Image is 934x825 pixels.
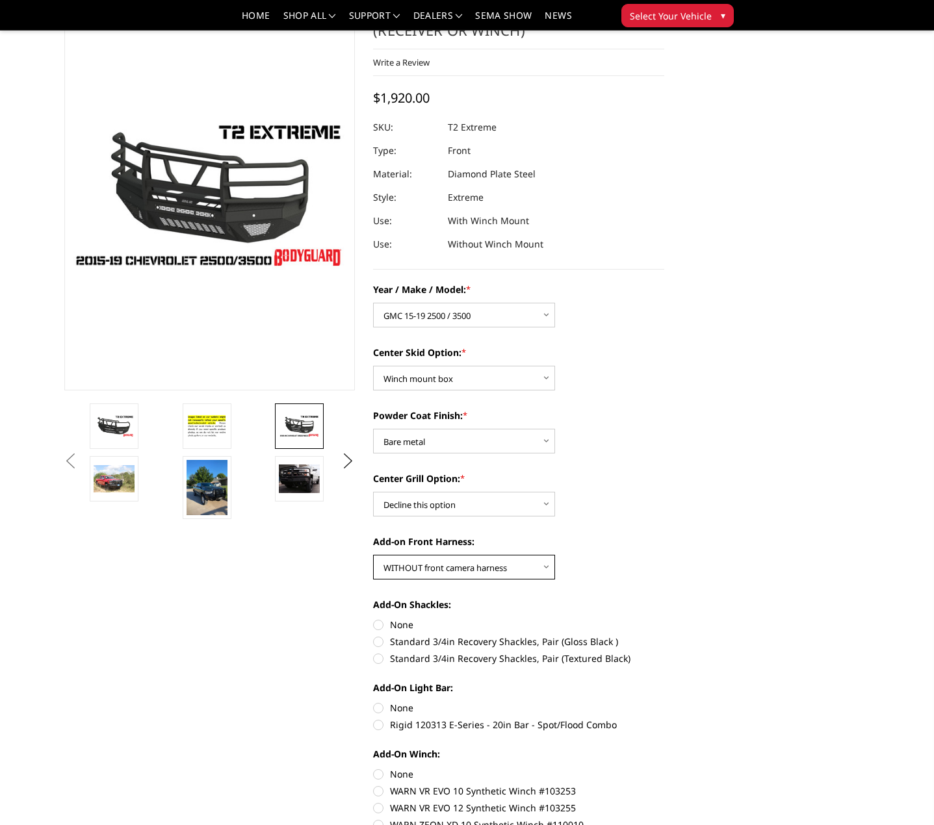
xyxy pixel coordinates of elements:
[373,139,438,162] dt: Type:
[373,681,664,694] label: Add-On Light Bar:
[373,784,664,798] label: WARN VR EVO 10 Synthetic Winch #103253
[373,652,664,665] label: Standard 3/4in Recovery Shackles, Pair (Textured Black)
[373,116,438,139] dt: SKU:
[279,414,320,437] img: T2 Series - Extreme Front Bumper (receiver or winch)
[373,346,664,359] label: Center Skid Option:
[373,701,664,715] label: None
[373,162,438,186] dt: Material:
[279,464,320,492] img: T2 Series - Extreme Front Bumper (receiver or winch)
[721,8,725,22] span: ▾
[630,9,712,23] span: Select Your Vehicle
[373,635,664,648] label: Standard 3/4in Recovery Shackles, Pair (Gloss Black )
[242,11,270,30] a: Home
[373,747,664,761] label: Add-On Winch:
[61,451,81,471] button: Previous
[545,11,571,30] a: News
[373,767,664,781] label: None
[373,209,438,233] dt: Use:
[373,801,664,815] label: WARN VR EVO 12 Synthetic Winch #103255
[448,116,497,139] dd: T2 Extreme
[283,11,336,30] a: shop all
[373,618,664,631] label: None
[373,598,664,611] label: Add-On Shackles:
[373,186,438,209] dt: Style:
[621,4,734,27] button: Select Your Vehicle
[413,11,463,30] a: Dealers
[94,414,135,437] img: T2 Series - Extreme Front Bumper (receiver or winch)
[339,451,358,471] button: Next
[448,233,543,256] dd: Without Winch Mount
[448,209,529,233] dd: With Winch Mount
[373,472,664,485] label: Center Grill Option:
[373,89,430,107] span: $1,920.00
[475,11,532,30] a: SEMA Show
[187,412,227,440] img: T2 Series - Extreme Front Bumper (receiver or winch)
[64,1,356,390] a: T2 Series - Extreme Front Bumper (receiver or winch)
[448,162,536,186] dd: Diamond Plate Steel
[373,283,664,296] label: Year / Make / Model:
[94,465,135,492] img: T2 Series - Extreme Front Bumper (receiver or winch)
[373,535,664,548] label: Add-on Front Harness:
[373,718,664,731] label: Rigid 120313 E-Series - 20in Bar - Spot/Flood Combo
[349,11,400,30] a: Support
[187,460,227,515] img: T2 Series - Extreme Front Bumper (receiver or winch)
[448,139,471,162] dd: Front
[373,57,430,68] a: Write a Review
[373,233,438,256] dt: Use:
[448,186,484,209] dd: Extreme
[373,409,664,422] label: Powder Coat Finish:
